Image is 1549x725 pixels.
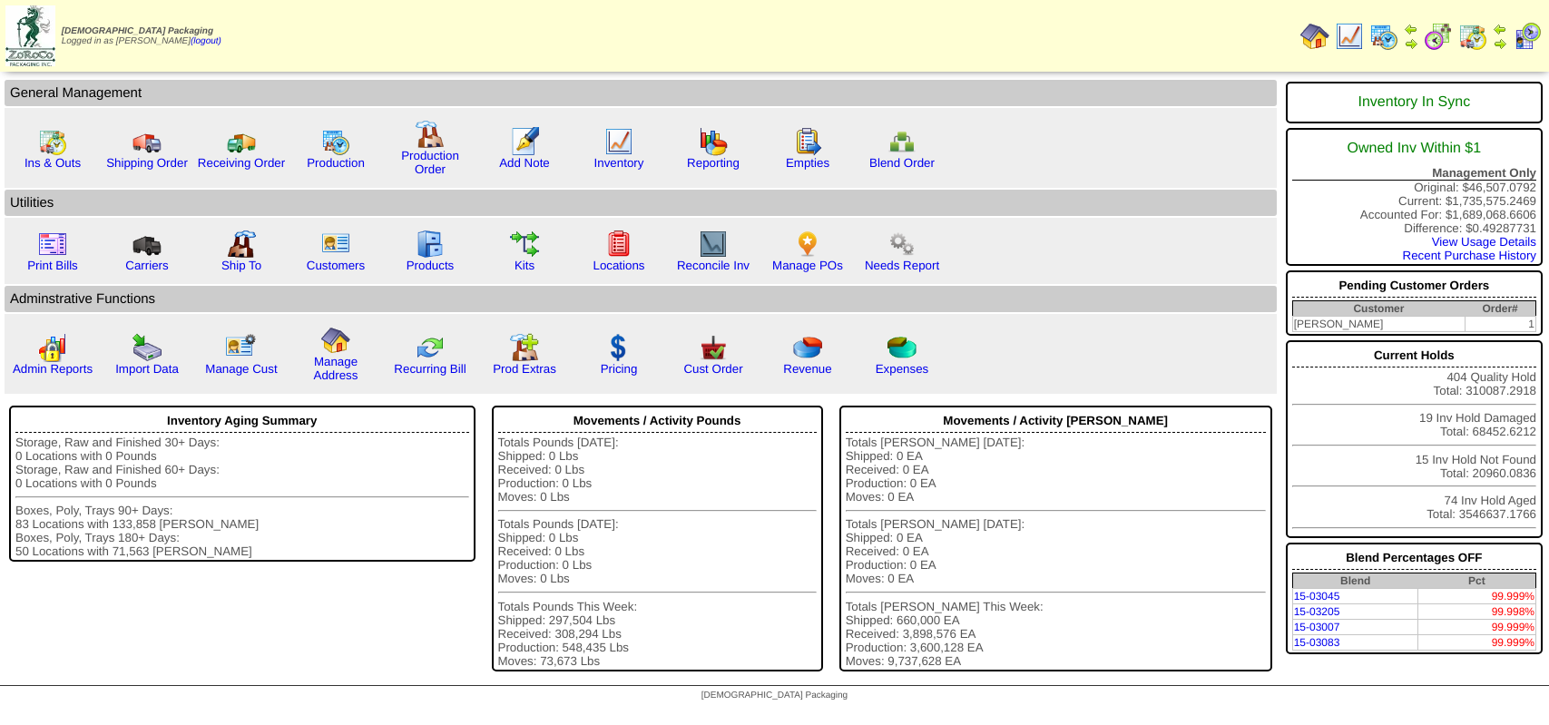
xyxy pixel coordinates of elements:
[38,333,67,362] img: graph2.png
[1418,620,1536,635] td: 99.999%
[115,362,179,376] a: Import Data
[1286,340,1543,538] div: 404 Quality Hold Total: 310087.2918 19 Inv Hold Damaged Total: 68452.6212 15 Inv Hold Not Found T...
[38,127,67,156] img: calendarinout.gif
[25,156,81,170] a: Ins & Outs
[1418,635,1536,651] td: 99.999%
[1493,22,1507,36] img: arrowleft.gif
[225,333,259,362] img: managecust.png
[106,156,188,170] a: Shipping Order
[1513,22,1542,51] img: calendarcustomer.gif
[1335,22,1364,51] img: line_graph.gif
[498,409,817,433] div: Movements / Activity Pounds
[515,259,534,272] a: Kits
[677,259,750,272] a: Reconcile Inv
[15,436,469,558] div: Storage, Raw and Finished 30+ Days: 0 Locations with 0 Pounds Storage, Raw and Finished 60+ Days:...
[416,333,445,362] img: reconcile.gif
[498,436,817,668] div: Totals Pounds [DATE]: Shipped: 0 Lbs Received: 0 Lbs Production: 0 Lbs Moves: 0 Lbs Totals Pounds...
[594,156,644,170] a: Inventory
[1403,249,1536,262] a: Recent Purchase History
[27,259,78,272] a: Print Bills
[1294,590,1340,603] a: 15-03045
[1292,274,1536,298] div: Pending Customer Orders
[314,355,358,382] a: Manage Address
[205,362,277,376] a: Manage Cust
[221,259,261,272] a: Ship To
[1292,344,1536,367] div: Current Holds
[604,127,633,156] img: line_graph.gif
[321,127,350,156] img: calendarprod.gif
[307,156,365,170] a: Production
[699,230,728,259] img: line_graph2.gif
[604,333,633,362] img: dollar.gif
[1292,546,1536,570] div: Blend Percentages OFF
[699,333,728,362] img: cust_order.png
[1369,22,1398,51] img: calendarprod.gif
[132,230,162,259] img: truck3.gif
[510,127,539,156] img: orders.gif
[1404,22,1418,36] img: arrowleft.gif
[1294,605,1340,618] a: 15-03205
[601,362,638,376] a: Pricing
[5,5,55,66] img: zoroco-logo-small.webp
[321,326,350,355] img: home.gif
[1418,573,1536,589] th: Pct
[793,333,822,362] img: pie_chart.png
[5,190,1277,216] td: Utilities
[62,26,221,46] span: Logged in as [PERSON_NAME]
[1300,22,1329,51] img: home.gif
[1432,235,1536,249] a: View Usage Details
[493,362,556,376] a: Prod Extras
[887,230,917,259] img: workflow.png
[132,127,162,156] img: truck.gif
[321,230,350,259] img: customers.gif
[869,156,935,170] a: Blend Order
[772,259,843,272] a: Manage POs
[1493,36,1507,51] img: arrowright.gif
[865,259,939,272] a: Needs Report
[687,156,740,170] a: Reporting
[13,362,93,376] a: Admin Reports
[132,333,162,362] img: import.gif
[1418,604,1536,620] td: 99.998%
[876,362,929,376] a: Expenses
[1292,573,1417,589] th: Blend
[1424,22,1453,51] img: calendarblend.gif
[846,409,1266,433] div: Movements / Activity [PERSON_NAME]
[5,286,1277,312] td: Adminstrative Functions
[701,691,848,701] span: [DEMOGRAPHIC_DATA] Packaging
[793,230,822,259] img: po.png
[1294,621,1340,633] a: 15-03007
[407,259,455,272] a: Products
[1286,128,1543,266] div: Original: $46,507.0792 Current: $1,735,575.2469 Accounted For: $1,689,068.6606 Difference: $0.492...
[783,362,831,376] a: Revenue
[1465,317,1535,332] td: 1
[786,156,829,170] a: Empties
[887,333,917,362] img: pie_chart2.png
[1292,317,1465,332] td: [PERSON_NAME]
[593,259,644,272] a: Locations
[1418,589,1536,604] td: 99.999%
[1458,22,1487,51] img: calendarinout.gif
[846,436,1266,668] div: Totals [PERSON_NAME] [DATE]: Shipped: 0 EA Received: 0 EA Production: 0 EA Moves: 0 EA Totals [PE...
[15,409,469,433] div: Inventory Aging Summary
[793,127,822,156] img: workorder.gif
[1292,301,1465,317] th: Customer
[38,230,67,259] img: invoice2.gif
[510,230,539,259] img: workflow.gif
[683,362,742,376] a: Cust Order
[307,259,365,272] a: Customers
[394,362,466,376] a: Recurring Bill
[499,156,550,170] a: Add Note
[401,149,459,176] a: Production Order
[416,120,445,149] img: factory.gif
[191,36,221,46] a: (logout)
[125,259,168,272] a: Carriers
[1404,36,1418,51] img: arrowright.gif
[1292,166,1536,181] div: Management Only
[510,333,539,362] img: prodextras.gif
[227,127,256,156] img: truck2.gif
[1292,132,1536,166] div: Owned Inv Within $1
[1465,301,1535,317] th: Order#
[604,230,633,259] img: locations.gif
[1292,85,1536,120] div: Inventory In Sync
